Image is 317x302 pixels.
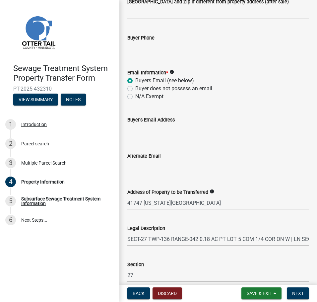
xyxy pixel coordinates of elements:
span: PT-2025-432310 [13,86,106,92]
button: Save & Exit [241,287,282,299]
span: Save & Exit [247,291,272,296]
span: Back [133,291,145,296]
div: 5 [5,196,16,206]
div: 3 [5,158,16,168]
i: info [169,70,174,74]
img: Otter Tail County, Minnesota [13,7,63,57]
div: Property Information [21,180,65,184]
label: Email Information [127,71,168,75]
label: N/A Exempt [135,93,163,101]
label: Buyer's Email Address [127,118,175,122]
button: View Summary [13,94,58,106]
div: Multiple Parcel Search [21,161,67,165]
i: info [210,189,214,194]
button: Notes [61,94,86,106]
div: Parcel search [21,141,49,146]
wm-modal-confirm: Summary [13,97,58,103]
h4: Sewage Treatment System Property Transfer Form [13,64,114,83]
button: Next [287,287,309,299]
div: 4 [5,177,16,187]
label: Section [127,263,144,267]
label: Address of Property to be Transferred [127,190,208,195]
label: Buyers Email (see below) [135,77,194,85]
label: Alternate Email [127,154,161,159]
wm-modal-confirm: Notes [61,97,86,103]
div: Introduction [21,122,47,127]
button: Back [127,287,150,299]
label: Buyer Phone [127,36,155,40]
div: Subsurface Sewage Treatment System Information [21,196,109,206]
label: Buyer does not possess an email [135,85,212,93]
div: 6 [5,215,16,225]
button: Discard [153,287,182,299]
div: 1 [5,119,16,130]
span: Next [292,291,304,296]
div: 2 [5,138,16,149]
label: Legal Description [127,226,165,231]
